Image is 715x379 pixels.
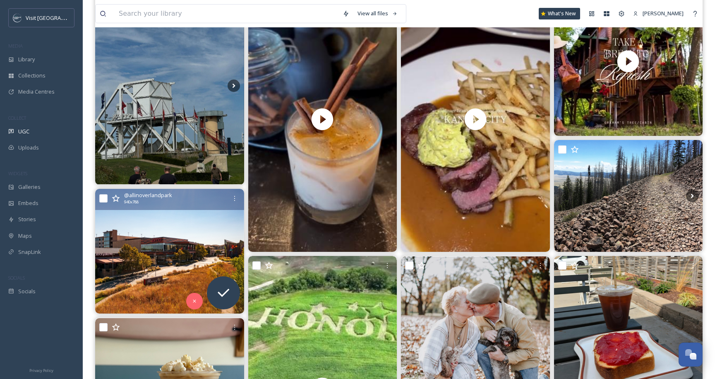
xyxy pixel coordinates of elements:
img: The Public Vehicle Roads up to the 10,000 ft gate (Redondo Peak gate). The VC 301, VC 3, VC 6. Th... [554,140,703,252]
a: [PERSON_NAME] [629,5,688,22]
a: View all files [353,5,402,22]
button: Open Chat [679,343,703,367]
input: Search your library [115,5,338,23]
span: Maps [18,232,32,240]
span: MEDIA [8,43,23,49]
span: Visit [GEOGRAPHIC_DATA] [26,14,90,22]
span: SOCIALS [8,275,25,281]
span: [PERSON_NAME] [643,10,684,17]
span: SnapLink [18,248,41,256]
span: @ allinoverlandpark [124,191,172,199]
span: Uploads [18,144,39,152]
a: Privacy Policy [29,365,53,375]
span: COLLECT [8,115,26,121]
span: Media Centres [18,88,55,96]
img: Hello, fall. 🍂 OP looks pretty good in your colors. What’s your favorite fall activity here? #All... [95,189,244,314]
span: Socials [18,287,36,295]
span: Library [18,56,35,63]
span: Privacy Policy [29,368,53,373]
img: c3es6xdrejuflcaqpovn.png [13,14,22,22]
span: Embeds [18,199,38,207]
span: 940 x 788 [124,199,139,205]
span: Galleries [18,183,41,191]
span: Stories [18,215,36,223]
a: What's New [539,8,580,19]
span: Collections [18,72,46,80]
span: UGC [18,128,29,135]
span: WIDGETS [8,170,27,176]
